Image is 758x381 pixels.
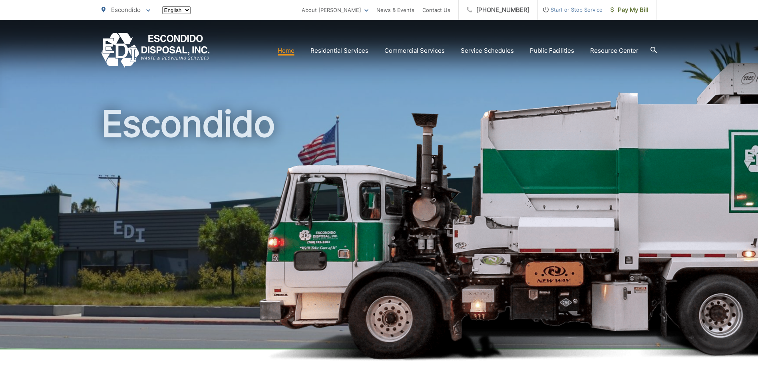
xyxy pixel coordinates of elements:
[101,104,657,357] h1: Escondido
[162,6,191,14] select: Select a language
[101,33,210,68] a: EDCD logo. Return to the homepage.
[590,46,639,56] a: Resource Center
[530,46,574,56] a: Public Facilities
[384,46,445,56] a: Commercial Services
[376,5,414,15] a: News & Events
[422,5,450,15] a: Contact Us
[302,5,368,15] a: About [PERSON_NAME]
[111,6,141,14] span: Escondido
[278,46,294,56] a: Home
[310,46,368,56] a: Residential Services
[461,46,514,56] a: Service Schedules
[611,5,649,15] span: Pay My Bill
